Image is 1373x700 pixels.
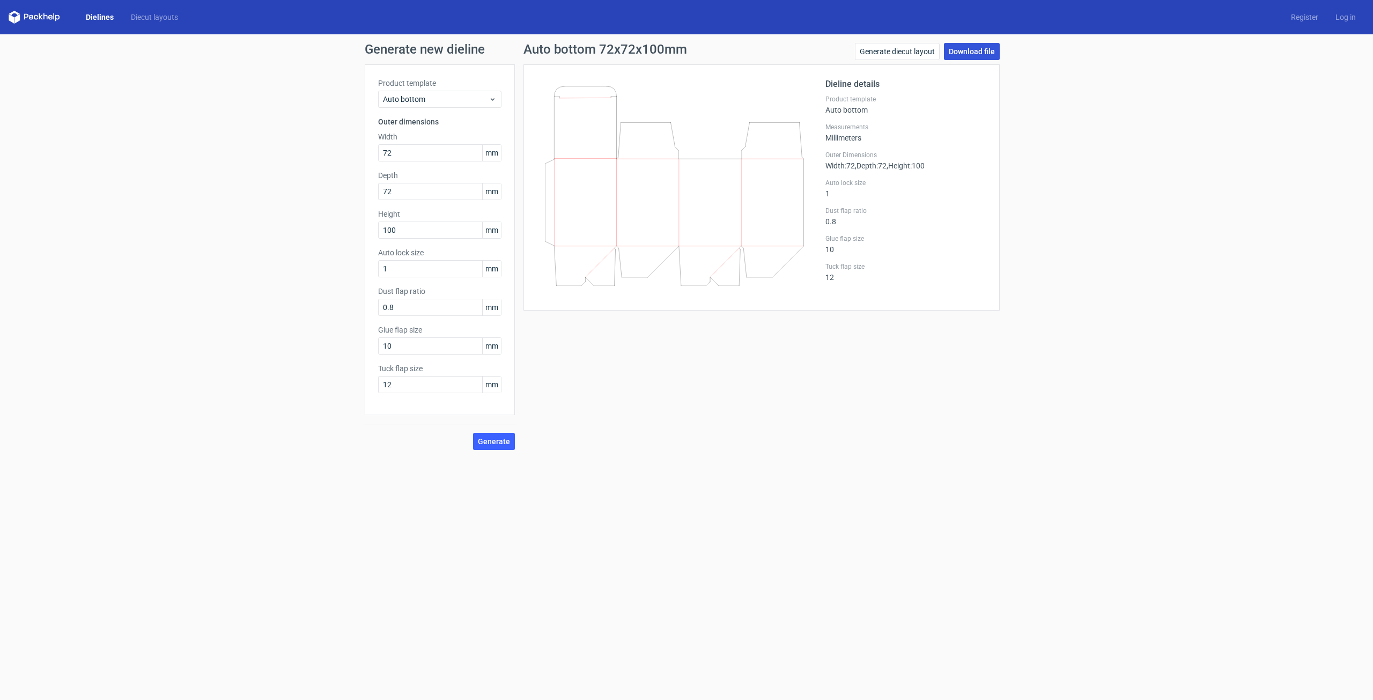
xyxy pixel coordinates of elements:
[378,78,501,89] label: Product template
[378,363,501,374] label: Tuck flap size
[482,222,501,238] span: mm
[887,161,925,170] span: , Height : 100
[383,94,489,105] span: Auto bottom
[825,123,986,142] div: Millimeters
[482,261,501,277] span: mm
[378,131,501,142] label: Width
[825,262,986,271] label: Tuck flap size
[378,209,501,219] label: Height
[482,299,501,315] span: mm
[825,78,986,91] h2: Dieline details
[944,43,1000,60] a: Download file
[825,179,986,187] label: Auto lock size
[825,207,986,226] div: 0.8
[825,234,986,254] div: 10
[77,12,122,23] a: Dielines
[378,247,501,258] label: Auto lock size
[378,286,501,297] label: Dust flap ratio
[482,338,501,354] span: mm
[825,123,986,131] label: Measurements
[1327,12,1364,23] a: Log in
[825,95,986,104] label: Product template
[473,433,515,450] button: Generate
[482,183,501,200] span: mm
[825,95,986,114] div: Auto bottom
[825,151,986,159] label: Outer Dimensions
[825,207,986,215] label: Dust flap ratio
[1282,12,1327,23] a: Register
[378,325,501,335] label: Glue flap size
[825,234,986,243] label: Glue flap size
[523,43,687,56] h1: Auto bottom 72x72x100mm
[855,161,887,170] span: , Depth : 72
[378,170,501,181] label: Depth
[365,43,1008,56] h1: Generate new dieline
[378,116,501,127] h3: Outer dimensions
[122,12,187,23] a: Diecut layouts
[825,161,855,170] span: Width : 72
[825,179,986,198] div: 1
[825,262,986,282] div: 12
[478,438,510,445] span: Generate
[482,145,501,161] span: mm
[482,377,501,393] span: mm
[855,43,940,60] a: Generate diecut layout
